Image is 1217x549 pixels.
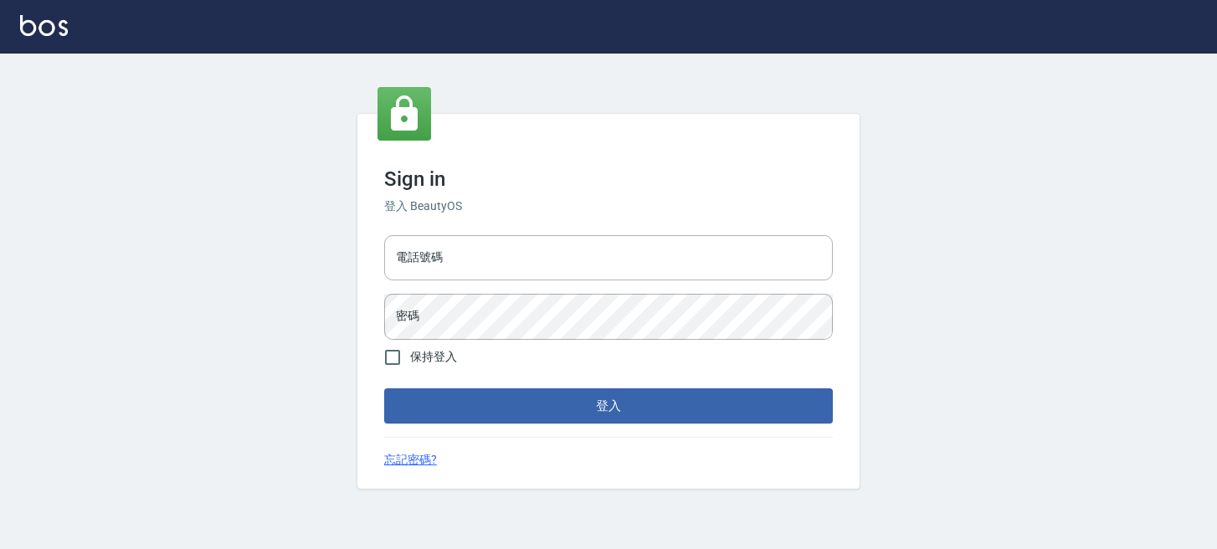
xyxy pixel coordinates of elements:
[384,167,833,191] h3: Sign in
[384,388,833,423] button: 登入
[384,198,833,215] h6: 登入 BeautyOS
[20,15,68,36] img: Logo
[384,451,437,469] a: 忘記密碼?
[410,348,457,366] span: 保持登入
